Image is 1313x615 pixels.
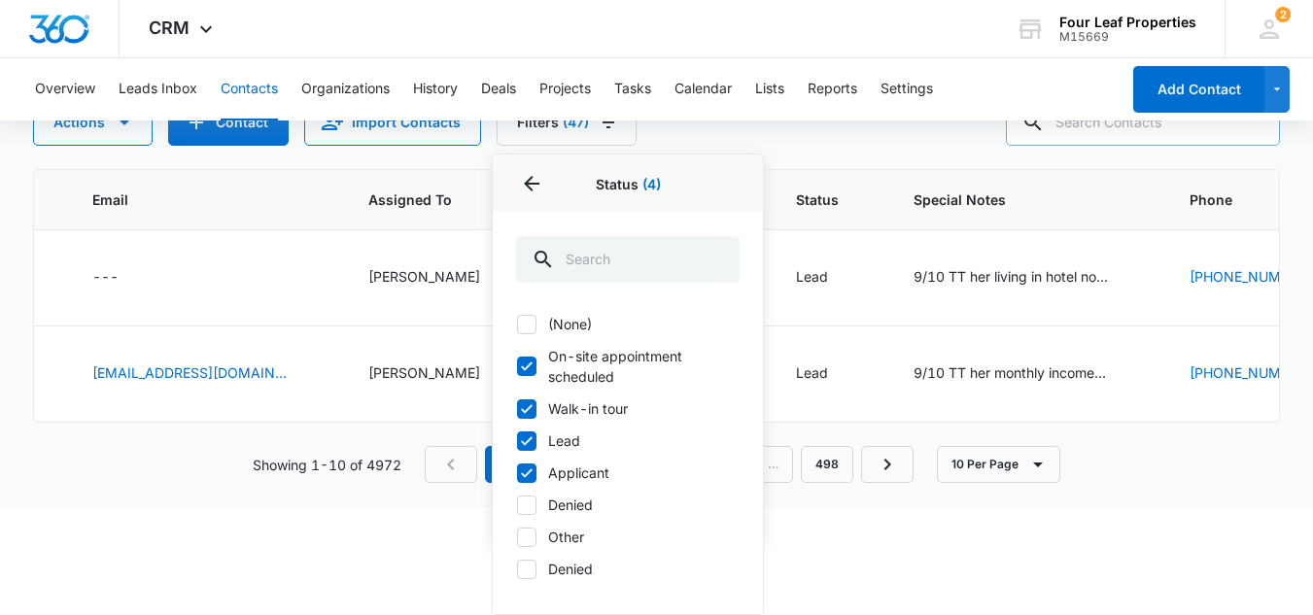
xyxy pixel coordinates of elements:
button: 10 Per Page [937,446,1060,483]
div: notifications count [1275,7,1291,22]
div: 9/10 TT her living in hotel no pets, looking for $1000 a month told her $1400 and she said she co... [914,266,1108,287]
p: Status [516,174,740,194]
button: Tasks [614,58,651,120]
span: 2 [1275,7,1291,22]
label: Denied [516,495,740,515]
div: account id [1059,30,1196,44]
span: Status [796,189,839,210]
div: Special Notes - 9/10 TT her monthly income is only $700 1 dog mixed with shepherd didn't like tha... [914,362,1143,386]
a: Page 498 [801,446,853,483]
button: Settings [881,58,933,120]
div: Status - Lead - Select to Edit Field [796,362,863,386]
span: (4) [642,176,661,192]
div: 9/10 TT her monthly income is only $700 1 dog mixed with [PERSON_NAME] didn't like that she didn'... [914,362,1108,383]
span: CRM [149,17,190,38]
span: Special Notes [914,189,1115,210]
a: Next Page [861,446,914,483]
input: Search [516,236,740,283]
button: Deals [481,58,516,120]
button: Add Contact [1133,66,1264,113]
div: [PERSON_NAME] [368,266,480,287]
div: Lead [796,266,828,287]
span: (47) [563,116,589,129]
input: Search Contacts [1006,99,1280,146]
button: Organizations [301,58,390,120]
button: Contacts [221,58,278,120]
button: Import Contacts [304,99,481,146]
a: [EMAIL_ADDRESS][DOMAIN_NAME] [92,362,287,383]
label: Applicant [516,462,740,483]
button: Filters [497,99,637,146]
label: Walk-in tour [516,398,740,419]
a: [PHONE_NUMBER] [1190,266,1311,287]
div: [PERSON_NAME] [368,362,480,383]
div: Assigned To - Kelly Mursch - Select to Edit Field [368,266,515,290]
button: Reports [808,58,857,120]
span: Assigned To [368,189,487,210]
div: Lead [796,362,828,383]
button: Leads Inbox [119,58,197,120]
label: Lead [516,430,740,451]
button: Add Contact [168,99,289,146]
button: Back [516,168,547,199]
div: Email - sheaugc@gmail.com - Select to Edit Field [92,362,322,386]
label: On-site appointment scheduled [516,346,740,387]
button: Projects [539,58,591,120]
div: Email - - Select to Edit Field [92,266,154,290]
label: (None) [516,314,740,334]
button: Actions [33,99,153,146]
div: account name [1059,15,1196,30]
nav: Pagination [425,446,914,483]
div: Special Notes - 9/10 TT her living in hotel no pets, looking for $1000 a month told her $1400 and... [914,266,1143,290]
p: Showing 1-10 of 4972 [253,455,401,475]
label: Other [516,527,740,547]
button: Lists [755,58,784,120]
div: Assigned To - Kelly Mursch - Select to Edit Field [368,362,515,386]
button: Overview [35,58,95,120]
button: Calendar [674,58,732,120]
button: History [413,58,458,120]
a: [PHONE_NUMBER] [1190,362,1311,383]
label: Denied [516,559,740,579]
em: 1 [485,446,522,483]
span: Email [92,189,294,210]
div: Status - Lead - Select to Edit Field [796,266,863,290]
div: --- [92,266,119,290]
